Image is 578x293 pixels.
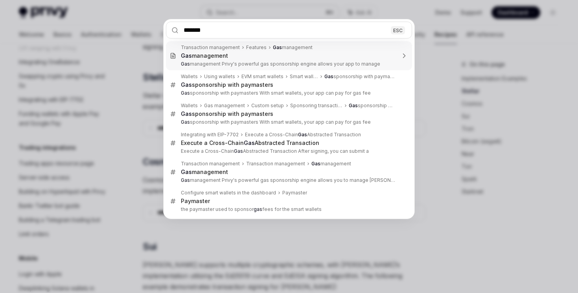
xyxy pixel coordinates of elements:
div: ESC [391,26,405,34]
b: Gas [181,177,190,183]
div: EVM smart wallets [241,73,283,80]
div: Integrating with EIP-7702 [181,132,239,138]
div: Paymaster [282,190,307,196]
div: Wallets [181,73,198,80]
div: sponsorship with paymasters [181,110,273,117]
b: Gas [181,119,190,125]
div: management [311,161,351,167]
div: Transaction management [246,161,305,167]
div: Execute a Cross-Chain Abstracted Transaction [181,139,319,146]
div: sponsorship with paymasters [349,103,396,109]
div: management [273,44,313,51]
p: sponsorship with paymasters With smart wallets, your app can pay for gas fee [181,119,396,125]
b: Gas [273,44,282,50]
div: Transaction management [181,161,240,167]
div: Smart wallets [290,73,318,80]
div: Custom setup [251,103,284,109]
div: Gas management [204,103,245,109]
b: Gas [181,110,192,117]
div: sponsorship with paymasters [324,73,396,80]
b: Gas [234,148,243,154]
b: gas [254,206,262,212]
b: Gas [244,139,255,146]
div: Configure smart wallets in the dashboard [181,190,276,196]
div: Using wallets [204,73,235,80]
div: management [181,52,228,59]
div: Paymaster [181,198,210,205]
b: Gas [311,161,320,167]
p: the paymaster used to sponsor fees for the smart wallets [181,206,396,212]
div: management [181,168,228,176]
div: Transaction management [181,44,240,51]
b: Gas [181,61,190,67]
div: Features [246,44,267,51]
b: Gas [181,52,192,59]
p: sponsorship with paymasters With smart wallets, your app can pay for gas fee [181,90,396,96]
div: Wallets [181,103,198,109]
b: Gas [298,132,307,137]
p: management Privy's powerful gas sponsorship engine allows your app to manage [181,61,396,67]
div: sponsorship with paymasters [181,81,273,88]
p: management Privy's powerful gas sponsorship engine allows you to manage [PERSON_NAME] [181,177,396,183]
b: Gas [324,73,333,79]
b: Gas [349,103,358,108]
b: Gas [181,168,192,175]
p: Execute a Cross-Chain Abstracted Transaction After signing, you can submit a [181,148,396,154]
div: Sponsoring transactions on Ethereum [290,103,342,109]
b: Gas [181,81,192,88]
div: Execute a Cross-Chain Abstracted Transaction [245,132,361,138]
b: Gas [181,90,190,96]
